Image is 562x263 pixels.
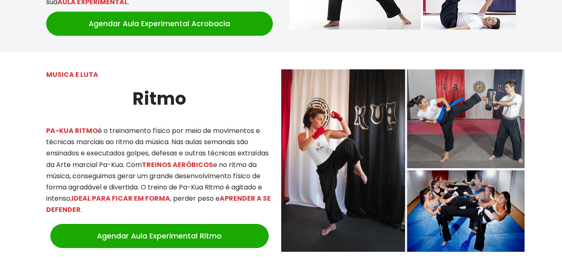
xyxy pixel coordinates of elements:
p: é o treinamento físico por meio de movimentos e técnicas marciais ao ritmo da música. Nas aulas s... [46,125,273,216]
a: Agendar Aula Experimental Acrobacia [46,12,273,36]
mark: PA-KUA RITMO [46,126,98,135]
mark: MUSICA E LUTA [46,70,98,79]
mark: TREINOS AERÓBICOS [142,160,213,170]
a: Agendar Aula Experimental Ritmo [50,224,269,248]
strong: Ritmo [132,86,186,111]
mark: IDEAL PARA FICAR EM FORMA [72,194,170,203]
